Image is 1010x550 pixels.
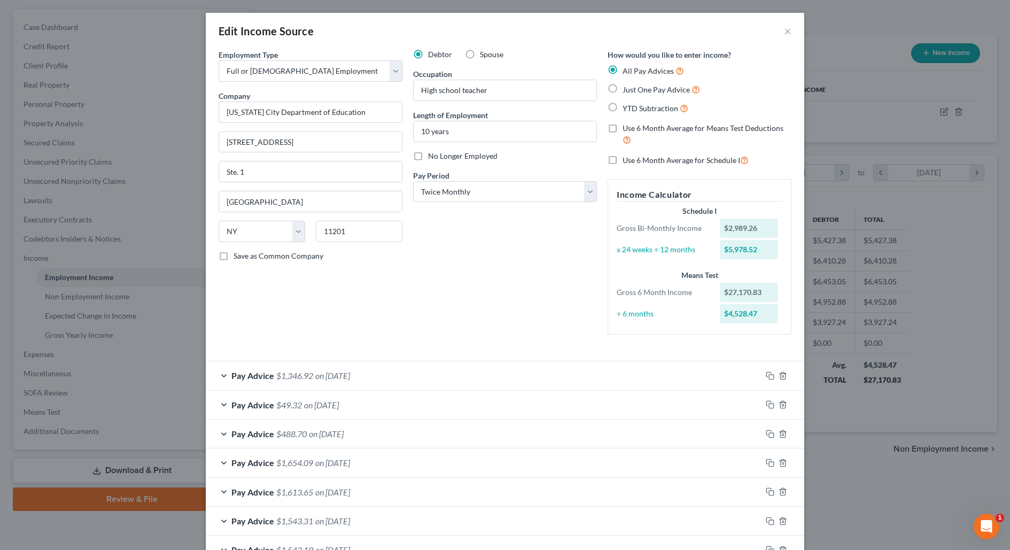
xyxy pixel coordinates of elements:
span: Company [219,91,250,100]
span: on [DATE] [315,458,350,468]
div: Gross Bi-Monthly Income [611,223,714,234]
span: $1,543.31 [276,516,313,526]
span: on [DATE] [309,429,344,439]
div: Schedule I [617,206,782,216]
span: 1 [996,514,1004,522]
span: Use 6 Month Average for Schedule I [623,156,740,165]
input: Search company by name... [219,102,402,123]
span: on [DATE] [315,370,350,381]
input: Enter zip... [316,221,402,242]
div: $4,528.47 [720,304,779,323]
span: Pay Advice [231,516,274,526]
span: Pay Advice [231,429,274,439]
input: Enter city... [219,191,402,212]
div: $5,978.52 [720,240,779,259]
span: Pay Period [413,171,449,180]
span: Use 6 Month Average for Means Test Deductions [623,123,783,133]
input: -- [414,80,596,100]
label: How would you like to enter income? [608,49,731,60]
span: Employment Type [219,50,278,59]
div: $2,989.26 [720,219,779,238]
span: Spouse [480,50,503,59]
div: Gross 6 Month Income [611,287,714,298]
label: Occupation [413,68,452,80]
input: ex: 2 years [414,121,596,142]
div: Edit Income Source [219,24,314,38]
div: x 24 weeks ÷ 12 months [611,244,714,255]
span: Save as Common Company [234,251,323,260]
span: $1,654.09 [276,458,313,468]
span: All Pay Advices [623,66,674,75]
span: Pay Advice [231,487,274,497]
span: $1,613.65 [276,487,313,497]
iframe: Intercom live chat [974,514,999,539]
span: $488.70 [276,429,307,439]
div: Means Test [617,270,782,281]
span: on [DATE] [315,516,350,526]
label: Length of Employment [413,110,488,121]
span: $49.32 [276,400,302,410]
div: $27,170.83 [720,283,779,302]
input: Unit, Suite, etc... [219,161,402,182]
span: Pay Advice [231,400,274,410]
div: ÷ 6 months [611,308,714,319]
span: Just One Pay Advice [623,85,690,94]
span: on [DATE] [304,400,339,410]
button: × [784,25,791,37]
input: Enter address... [219,132,402,152]
span: YTD Subtraction [623,104,678,113]
span: Pay Advice [231,458,274,468]
span: Debtor [428,50,452,59]
span: No Longer Employed [428,151,498,160]
span: $1,346.92 [276,370,313,381]
span: Pay Advice [231,370,274,381]
span: on [DATE] [315,487,350,497]
h5: Income Calculator [617,188,782,202]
